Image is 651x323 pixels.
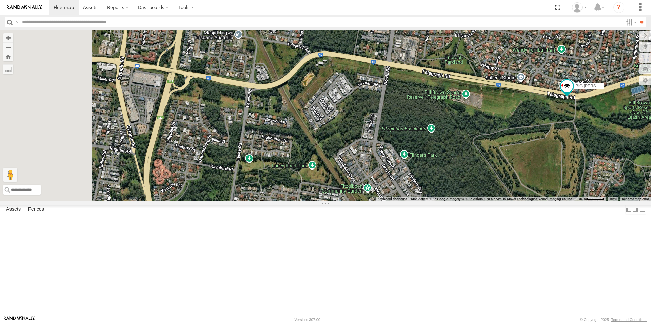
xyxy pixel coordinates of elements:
span: BIG [PERSON_NAME] (BIG Truck) [576,84,639,88]
span: 100 m [577,197,587,201]
label: Search Filter Options [623,17,638,27]
label: Dock Summary Table to the Left [625,205,632,215]
label: Hide Summary Table [639,205,646,215]
label: Fences [25,205,47,215]
a: Terms and Conditions [611,318,647,322]
a: Report a map error [622,197,649,201]
button: Map scale: 100 m per 47 pixels [575,197,606,201]
i: ? [613,2,624,13]
div: Version: 307.00 [295,318,320,322]
a: Visit our Website [4,316,35,323]
button: Drag Pegman onto the map to open Street View [3,168,17,182]
label: Map Settings [639,76,651,85]
span: Map data ©2025 Google Imagery ©2025 Airbus, CNES / Airbus, Maxar Technologies, Vexcel Imaging US,... [411,197,573,201]
div: © Copyright 2025 - [580,318,647,322]
label: Measure [3,64,13,74]
a: Terms (opens in new tab) [610,197,617,200]
label: Dock Summary Table to the Right [632,205,639,215]
label: Search Query [14,17,20,27]
img: rand-logo.svg [7,5,42,10]
button: Zoom Home [3,52,13,61]
button: Keyboard shortcuts [378,197,407,201]
button: Zoom out [3,42,13,52]
div: Laura Van Bruggen [570,2,589,13]
button: Zoom in [3,33,13,42]
label: Assets [3,205,24,215]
